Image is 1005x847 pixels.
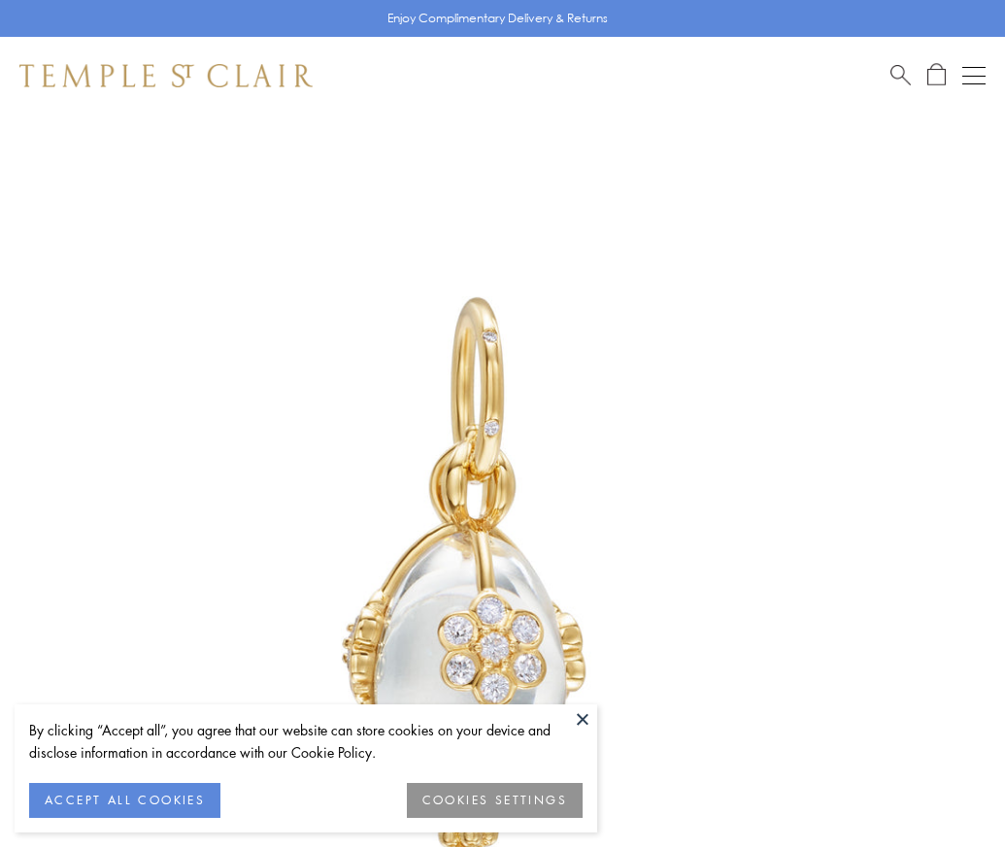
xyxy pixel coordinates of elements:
button: Open navigation [962,64,986,87]
p: Enjoy Complimentary Delivery & Returns [387,9,608,28]
a: Search [890,63,911,87]
button: ACCEPT ALL COOKIES [29,783,220,818]
div: By clicking “Accept all”, you agree that our website can store cookies on your device and disclos... [29,719,583,764]
img: Temple St. Clair [19,64,313,87]
button: COOKIES SETTINGS [407,783,583,818]
a: Open Shopping Bag [927,63,946,87]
